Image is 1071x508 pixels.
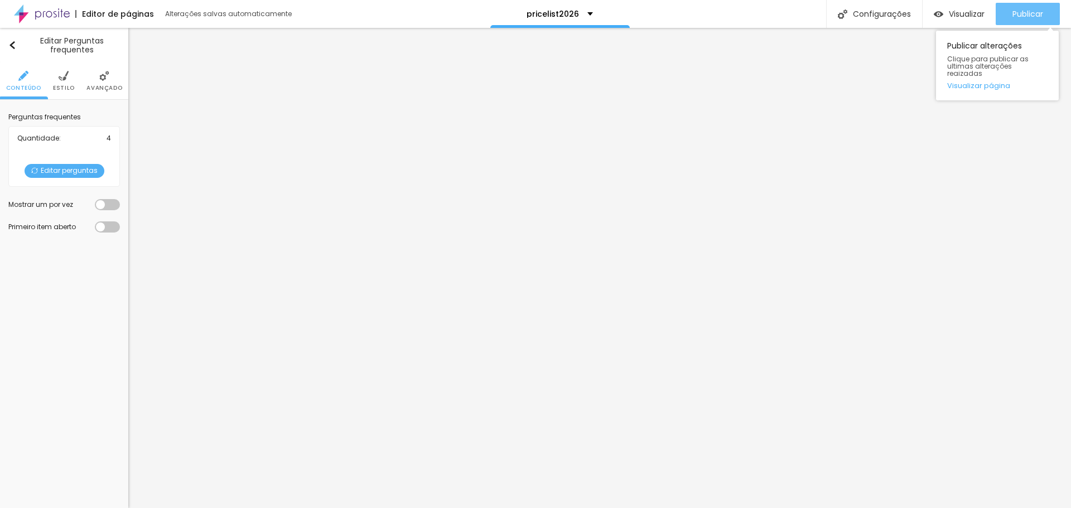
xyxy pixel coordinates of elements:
[8,36,120,54] div: Editar Perguntas frequentes
[8,41,16,50] img: Icone
[59,71,69,81] img: Icone
[17,135,61,142] span: Quantidade :
[923,3,996,25] button: Visualizar
[6,85,41,91] span: Conteúdo
[8,114,120,120] div: Perguntas frequentes
[165,11,293,17] div: Alterações salvas automaticamente
[949,9,985,18] span: Visualizar
[31,167,38,174] img: Icone
[936,31,1059,100] div: Publicar alterações
[947,82,1048,89] a: Visualizar página
[107,135,111,142] span: 4
[8,224,95,230] div: Primeiro item aberto
[86,85,122,91] span: Avançado
[8,201,95,208] div: Mostrar um por vez
[527,10,579,18] p: pricelist2026
[996,3,1060,25] button: Publicar
[18,71,28,81] img: Icone
[99,71,109,81] img: Icone
[934,9,943,19] img: view-1.svg
[128,28,1071,508] iframe: Editor
[1012,9,1043,18] span: Publicar
[25,164,104,178] span: Editar perguntas
[75,10,154,18] div: Editor de páginas
[838,9,847,19] img: Icone
[947,55,1048,78] span: Clique para publicar as ultimas alterações reaizadas
[53,85,75,91] span: Estilo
